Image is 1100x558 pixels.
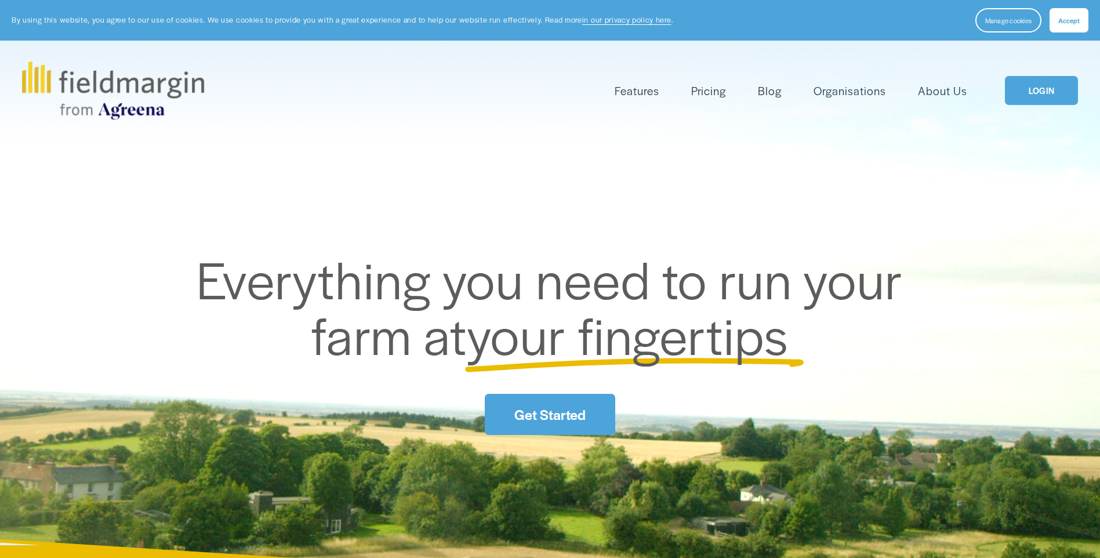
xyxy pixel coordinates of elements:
a: Organisations [814,81,886,100]
span: Features [615,82,659,99]
span: Everything you need to run your farm at [197,242,915,370]
button: Accept [1050,8,1088,32]
a: Blog [758,81,782,100]
span: Accept [1058,16,1080,25]
a: About Us [918,81,967,100]
button: Manage cookies [975,8,1041,32]
span: Manage cookies [985,16,1032,25]
img: fieldmargin.com [22,61,204,119]
a: folder dropdown [615,81,659,100]
a: Pricing [691,81,726,100]
a: LOGIN [1005,76,1078,106]
span: your fingertips [467,298,789,370]
a: in our privacy policy here [582,15,671,25]
p: By using this website, you agree to our use of cookies. We use cookies to provide you with a grea... [12,15,673,26]
a: Get Started [485,394,615,435]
